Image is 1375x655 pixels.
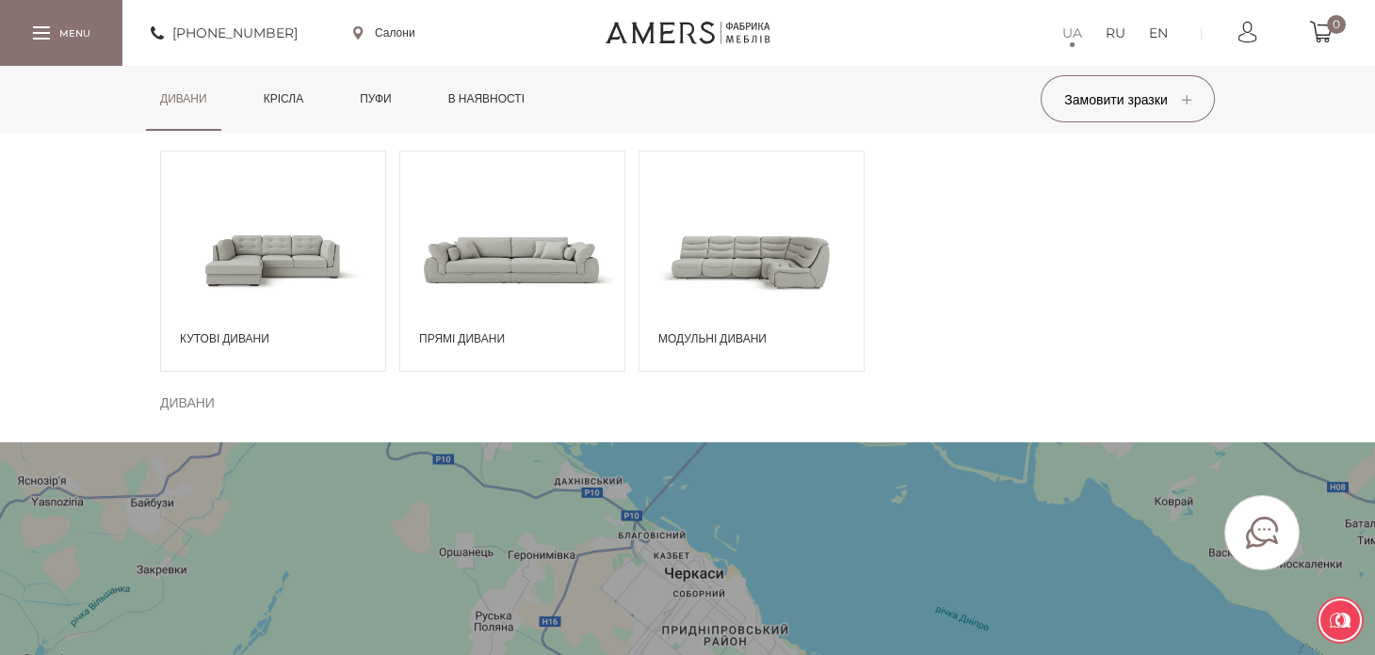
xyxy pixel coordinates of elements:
[1106,22,1125,44] a: RU
[146,66,221,132] a: Дивани
[434,66,539,132] a: в наявності
[353,24,415,41] a: Салони
[1062,22,1082,44] a: UA
[250,66,317,132] a: Крісла
[346,66,406,132] a: Пуфи
[151,22,298,44] a: [PHONE_NUMBER]
[160,391,215,414] span: Дивани
[160,151,386,372] a: Кутові дивани Кутові дивани
[180,330,376,347] span: Кутові дивани
[1041,75,1215,122] button: Замовити зразки
[1149,22,1168,44] a: EN
[658,330,854,347] span: Модульні дивани
[1327,15,1346,34] span: 0
[1064,91,1190,108] span: Замовити зразки
[639,151,865,372] a: Модульні дивани Модульні дивани
[399,151,625,372] a: Прямі дивани Прямі дивани
[419,330,615,347] span: Прямі дивани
